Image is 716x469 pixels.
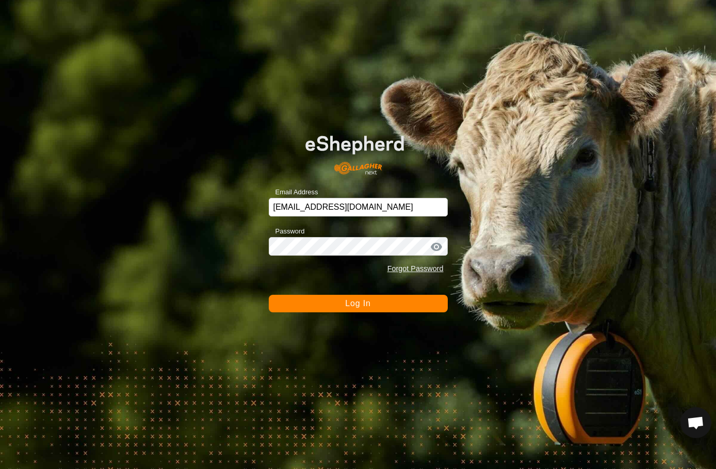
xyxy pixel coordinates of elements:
a: Forgot Password [387,264,444,273]
label: Email Address [269,187,318,197]
img: E-shepherd Logo [286,121,430,181]
button: Log In [269,295,448,312]
span: Log In [345,299,370,308]
a: Open chat [680,407,711,438]
input: Email Address [269,198,448,216]
label: Password [269,226,305,237]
